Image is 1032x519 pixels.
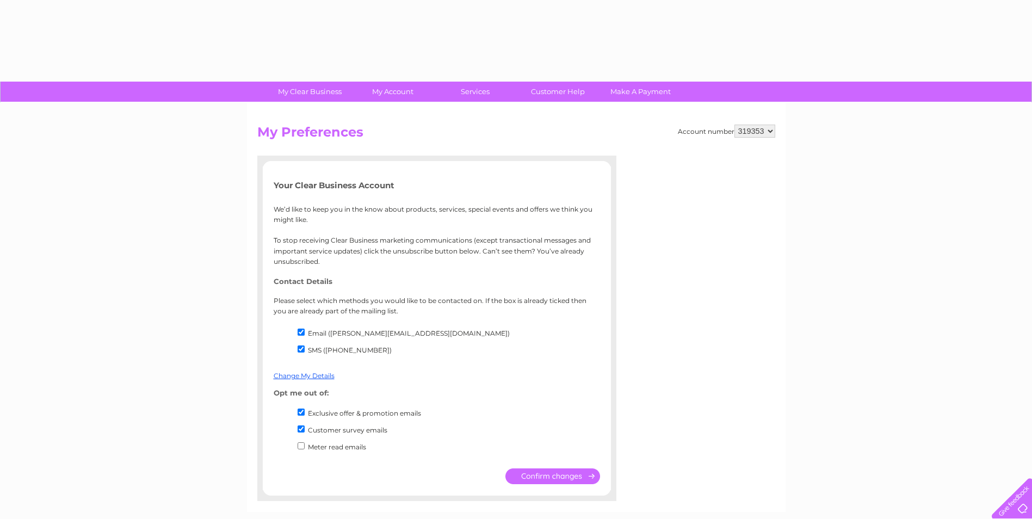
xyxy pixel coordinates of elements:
[678,125,775,138] div: Account number
[274,372,335,380] a: Change My Details
[513,82,603,102] a: Customer Help
[274,295,600,316] p: Please select which methods you would like to be contacted on. If the box is already ticked then ...
[308,329,510,337] label: Email ([PERSON_NAME][EMAIL_ADDRESS][DOMAIN_NAME])
[274,204,600,267] p: We’d like to keep you in the know about products, services, special events and offers we think yo...
[430,82,520,102] a: Services
[274,277,600,286] h4: Contact Details
[274,389,600,397] h4: Opt me out of:
[308,426,387,434] label: Customer survey emails
[308,346,392,354] label: SMS ([PHONE_NUMBER])
[505,468,600,484] input: Submit
[265,82,355,102] a: My Clear Business
[308,409,421,417] label: Exclusive offer & promotion emails
[257,125,775,145] h2: My Preferences
[596,82,685,102] a: Make A Payment
[274,181,600,190] h5: Your Clear Business Account
[348,82,437,102] a: My Account
[308,443,366,451] label: Meter read emails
